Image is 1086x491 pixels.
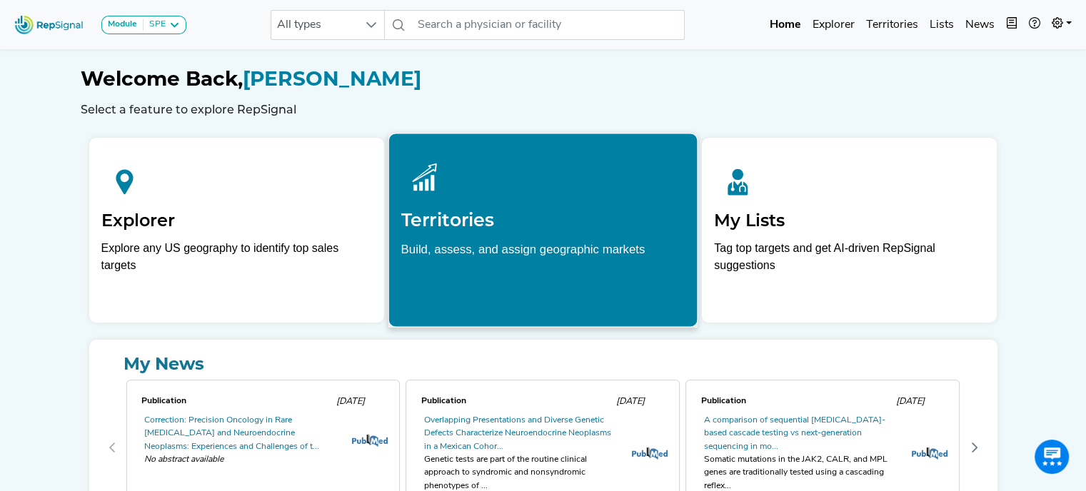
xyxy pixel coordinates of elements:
p: Build, assess, and assign geographic markets [401,240,685,284]
button: Next Page [963,436,986,459]
a: Home [764,11,807,39]
a: News [960,11,1000,39]
button: ModuleSPE [101,16,186,34]
a: Territories [860,11,924,39]
h2: Explorer [101,211,372,231]
a: Explorer [807,11,860,39]
h2: Territories [401,209,685,231]
img: pubmed_logo.fab3c44c.png [352,434,388,447]
a: TerritoriesBuild, assess, and assign geographic markets [388,133,698,327]
a: My News [101,351,986,377]
span: Publication [700,397,745,405]
span: Welcome Back, [81,66,243,91]
span: No abstract available [144,453,340,466]
img: pubmed_logo.fab3c44c.png [912,447,947,460]
div: SPE [144,19,166,31]
input: Search a physician or facility [412,10,685,40]
span: [DATE] [615,397,644,406]
a: A comparison of sequential [MEDICAL_DATA]-based cascade testing vs next-generation sequencing in ... [703,416,885,451]
button: Intel Book [1000,11,1023,39]
span: Publication [141,397,186,405]
a: My ListsTag top targets and get AI-driven RepSignal suggestions [702,138,997,323]
span: Publication [421,397,466,405]
a: Overlapping Presentations and Diverse Genetic Defects Characterize Neuroendocrine Neoplasms in a ... [423,416,610,451]
h6: Select a feature to explore RepSignal [81,103,1006,116]
span: All types [271,11,357,39]
h2: My Lists [714,211,985,231]
a: Lists [924,11,960,39]
span: [DATE] [895,397,924,406]
strong: Module [108,20,137,29]
p: Tag top targets and get AI-driven RepSignal suggestions [714,240,985,282]
a: ExplorerExplore any US geography to identify top sales targets [89,138,384,323]
a: Correction: Precision Oncology in Rare [MEDICAL_DATA] and Neuroendocrine Neoplasms: Experiences a... [144,416,319,451]
h1: [PERSON_NAME] [81,67,1006,91]
img: pubmed_logo.fab3c44c.png [632,447,668,460]
span: [DATE] [336,397,364,406]
div: Explore any US geography to identify top sales targets [101,240,372,274]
